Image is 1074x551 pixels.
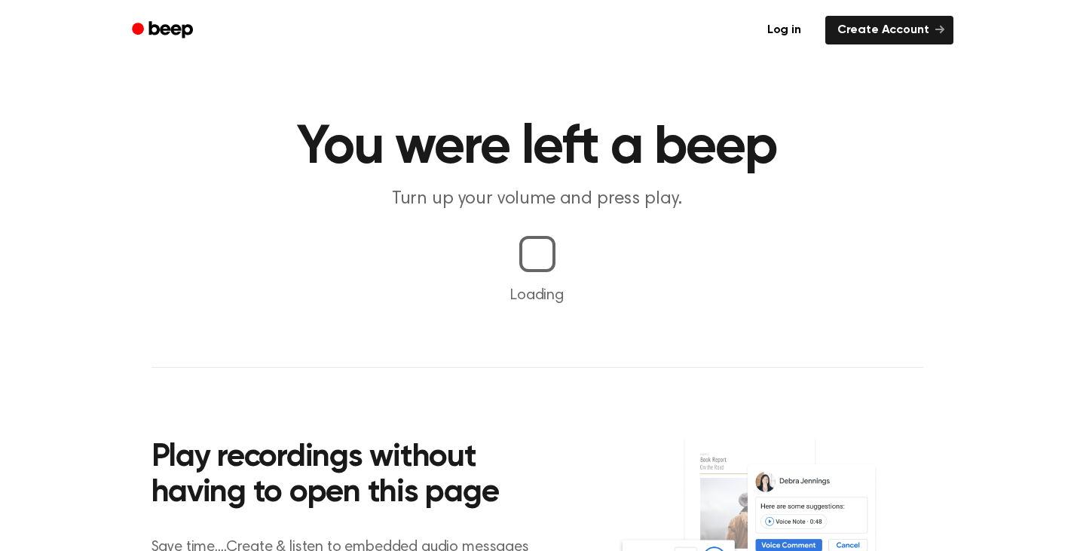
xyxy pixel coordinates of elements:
[151,440,558,512] h2: Play recordings without having to open this page
[248,187,827,212] p: Turn up your volume and press play.
[121,16,207,45] a: Beep
[151,121,923,175] h1: You were left a beep
[18,284,1056,307] p: Loading
[825,16,953,44] a: Create Account
[752,13,816,47] a: Log in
